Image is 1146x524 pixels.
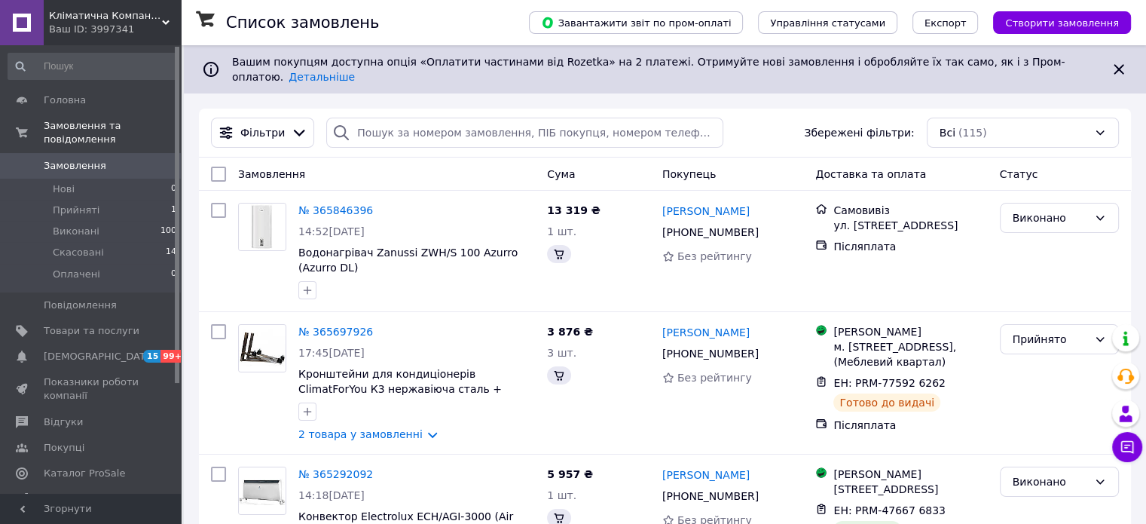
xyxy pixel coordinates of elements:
span: 13 319 ₴ [547,204,601,216]
span: 14:52[DATE] [298,225,365,237]
span: 3 шт. [547,347,576,359]
span: Фільтри [240,125,285,140]
span: Збережені фільтри: [804,125,914,140]
span: (115) [958,127,987,139]
div: ул. [STREET_ADDRESS] [833,218,987,233]
span: Замовлення [238,168,305,180]
input: Пошук за номером замовлення, ПІБ покупця, номером телефону, Email, номером накладної [326,118,723,148]
div: [PERSON_NAME] [833,324,987,339]
span: 14 [166,246,176,259]
img: Фото товару [239,204,286,250]
div: Самовивіз [833,203,987,218]
span: Головна [44,93,86,107]
span: Повідомлення [44,299,117,312]
span: ЕН: PRM-47667 6833 [833,504,945,516]
span: Cума [547,168,575,180]
span: 5 957 ₴ [547,468,593,480]
span: 1 шт. [547,225,576,237]
span: 1 шт. [547,489,576,501]
span: Прийняті [53,204,99,217]
a: Фото товару [238,324,286,372]
a: [PERSON_NAME] [662,325,750,340]
a: Кронштейни для кондиціонерів ClimatForYou К3 нержавіюча сталь + віброопора S4/4 [298,368,502,410]
button: Експорт [912,11,979,34]
span: 100 [160,225,176,238]
span: 3 876 ₴ [547,326,593,338]
span: Всі [940,125,955,140]
a: Фото товару [238,203,286,251]
span: Покупці [44,441,84,455]
span: Завантажити звіт по пром-оплаті [541,16,731,29]
span: 1 [171,204,176,217]
span: Створити замовлення [1005,17,1119,29]
div: [PHONE_NUMBER] [659,486,762,507]
span: Експорт [924,17,967,29]
a: Фото товару [238,467,286,515]
a: № 365697926 [298,326,373,338]
span: 15 [143,350,160,363]
span: Виконані [53,225,99,238]
span: Аналітика [44,492,96,506]
span: Товари та послуги [44,324,139,338]
a: 2 товара у замовленні [298,428,423,440]
span: 0 [171,182,176,196]
span: Кліматична Компанія ТехДом [49,9,162,23]
span: Статус [1000,168,1038,180]
input: Пошук [8,53,178,80]
span: Скасовані [53,246,104,259]
span: 99+ [160,350,185,363]
span: ЕН: PRM-77592 6262 [833,377,945,389]
div: м. [STREET_ADDRESS], (Меблевий квартал) [833,339,987,369]
a: Детальніше [289,71,355,83]
a: Водонагрівач Zanussi ZWH/S 100 Azurro (Azurro DL) [298,247,518,274]
span: 0 [171,268,176,281]
div: Післяплата [833,239,987,254]
div: Післяплата [833,418,987,433]
button: Завантажити звіт по пром-оплаті [529,11,743,34]
span: Оплачені [53,268,100,281]
img: Фото товару [239,467,286,514]
span: 14:18[DATE] [298,489,365,501]
span: [DEMOGRAPHIC_DATA] [44,350,155,363]
div: [PERSON_NAME] [833,467,987,482]
span: 17:45[DATE] [298,347,365,359]
a: № 365292092 [298,468,373,480]
span: Каталог ProSale [44,467,125,480]
span: Доставка та оплата [815,168,926,180]
span: Показники роботи компанії [44,375,139,403]
button: Управління статусами [758,11,897,34]
span: Відгуки [44,415,83,429]
a: [PERSON_NAME] [662,467,750,483]
span: Замовлення [44,159,106,173]
span: Замовлення та повідомлення [44,119,181,146]
h1: Список замовлень [226,14,379,32]
div: Ваш ID: 3997341 [49,23,181,36]
span: Покупець [662,168,716,180]
div: Виконано [1013,210,1088,226]
button: Створити замовлення [993,11,1131,34]
div: [PHONE_NUMBER] [659,222,762,243]
a: Створити замовлення [978,16,1131,28]
div: [STREET_ADDRESS] [833,482,987,497]
img: Фото товару [239,325,286,372]
div: Виконано [1013,473,1088,490]
div: Готово до видачі [833,394,940,412]
div: Прийнято [1013,331,1088,348]
span: Без рейтингу [677,250,752,262]
a: № 365846396 [298,204,373,216]
span: Вашим покупцям доступна опція «Оплатити частинами від Rozetka» на 2 платежі. Отримуйте нові замов... [232,56,1065,83]
span: Управління статусами [770,17,885,29]
span: Без рейтингу [677,372,752,384]
button: Чат з покупцем [1112,432,1142,462]
a: [PERSON_NAME] [662,204,750,219]
div: [PHONE_NUMBER] [659,343,762,364]
span: Нові [53,182,75,196]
